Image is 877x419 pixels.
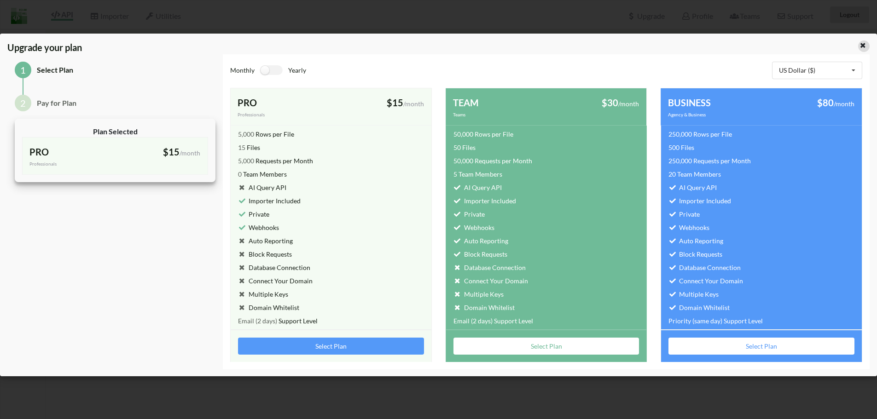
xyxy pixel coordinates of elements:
div: Importer Included [238,196,301,206]
div: Rows per File [453,129,513,139]
div: Files [453,143,476,152]
span: Priority (same day) [668,317,722,325]
div: AI Query API [238,183,286,192]
div: PRO [238,96,331,109]
div: Rows per File [238,129,294,139]
span: $15 [163,146,180,157]
span: 50,000 [453,157,473,165]
div: Block Requests [453,249,507,259]
div: Private [668,209,700,219]
span: /month [834,100,854,108]
span: 500 [668,143,680,151]
div: Multiple Keys [238,289,288,299]
div: Webhooks [453,223,494,232]
div: Connect Your Domain [453,276,528,286]
span: /month [180,149,200,157]
span: 50 [453,143,461,151]
span: $30 [602,97,618,108]
div: Database Connection [668,263,741,272]
div: Block Requests [238,249,292,259]
span: 0 [238,170,242,178]
div: AI Query API [668,183,717,192]
div: Support Level [238,316,318,326]
div: 1 [15,62,31,78]
div: US Dollar ($) [779,67,815,74]
span: $15 [387,97,403,108]
button: Select Plan [668,338,854,355]
div: Team Members [668,169,721,179]
span: 5,000 [238,157,254,165]
div: Requests per Month [668,156,751,166]
div: Connect Your Domain [668,276,743,286]
span: 20 [668,170,676,178]
span: Pay for Plan [37,98,76,107]
div: Database Connection [453,263,526,272]
div: Database Connection [238,263,310,272]
span: $80 [817,97,834,108]
div: Multiple Keys [453,289,504,299]
div: Team Members [238,169,287,179]
div: Connect Your Domain [238,276,313,286]
div: Private [238,209,269,219]
span: 5 [453,170,457,178]
span: /month [403,100,424,108]
div: Domain Whitelist [238,303,299,312]
div: Monthly [230,65,255,80]
span: 50,000 [453,130,473,138]
span: 5,000 [238,130,254,138]
div: Agency & Business [668,111,761,118]
div: Plan Selected [22,126,208,137]
span: Upgrade your plan [7,42,82,60]
span: 250,000 [668,157,692,165]
div: TEAM [453,96,546,109]
button: Select Plan [238,338,424,355]
div: Files [238,143,260,152]
div: Importer Included [668,196,731,206]
button: Select Plan [453,338,639,355]
div: Private [453,209,485,219]
div: Support Level [668,316,763,326]
div: Support Level [453,316,533,326]
span: /month [618,100,639,108]
div: Team Members [453,169,502,179]
div: 2 [15,95,31,111]
div: Webhooks [668,223,709,232]
div: Auto Reporting [668,236,723,246]
div: Professionals [238,111,331,118]
div: Auto Reporting [238,236,293,246]
div: Requests per Month [453,156,532,166]
div: Professionals [29,161,115,167]
span: Email (2 days) [453,317,493,325]
div: Auto Reporting [453,236,508,246]
div: Domain Whitelist [453,303,515,312]
span: 250,000 [668,130,692,138]
span: Select Plan [37,65,73,74]
div: Requests per Month [238,156,313,166]
div: Files [668,143,694,152]
div: Teams [453,111,546,118]
div: Multiple Keys [668,289,719,299]
div: Rows per File [668,129,732,139]
span: 15 [238,143,245,151]
span: Email (2 days) [238,317,277,325]
div: Importer Included [453,196,516,206]
div: Webhooks [238,223,279,232]
div: Domain Whitelist [668,303,730,312]
div: BUSINESS [668,96,761,109]
div: Block Requests [668,249,722,259]
div: Yearly [288,65,546,80]
div: AI Query API [453,183,502,192]
div: PRO [29,145,115,159]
